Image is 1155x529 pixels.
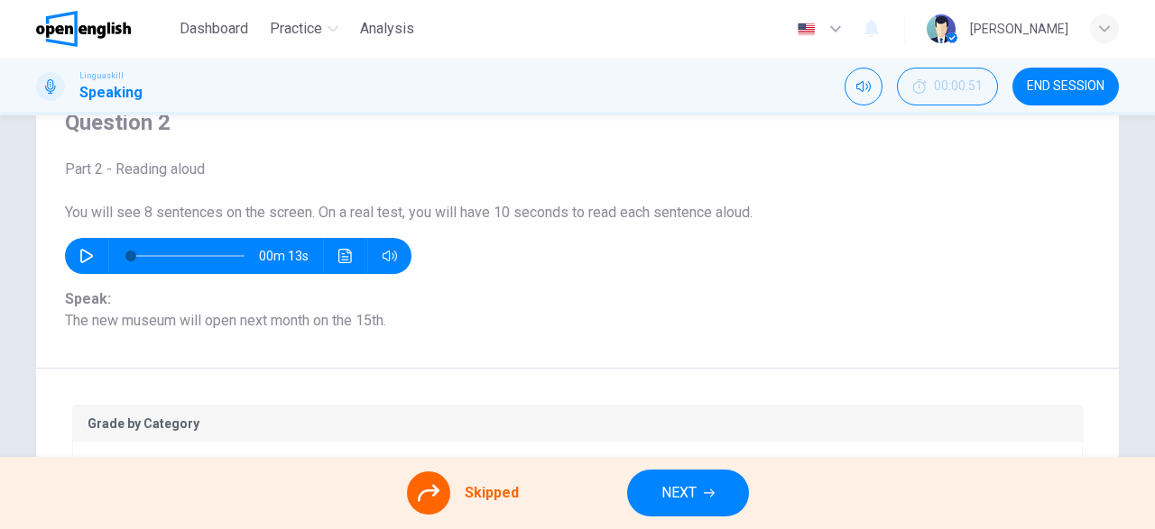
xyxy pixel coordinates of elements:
span: Practice [270,18,322,40]
button: NEXT [627,470,749,516]
img: OpenEnglish logo [36,11,131,47]
b: Speak: [65,290,111,307]
span: Dashboard [180,18,248,40]
span: Skipped [465,482,519,504]
span: END SESSION [1027,79,1104,94]
button: Practice [263,13,346,45]
p: Grade by Category [88,416,1067,431]
span: Part 2 - Reading aloud [65,160,205,178]
button: Dashboard [172,13,255,45]
h4: Question 2 [65,108,1090,137]
a: OpenEnglish logo [36,11,172,47]
span: Linguaskill [79,69,124,82]
img: en [795,23,818,36]
button: Click to see the audio transcription [331,238,360,274]
span: NEXT [661,480,697,506]
div: Mute [845,68,882,105]
button: Analysis [353,13,421,45]
span: Analysis [360,18,414,40]
span: 00:00:51 [934,79,983,94]
div: Hide [897,68,998,105]
img: Profile picture [927,14,956,43]
span: 00m 13s [259,238,323,274]
button: END SESSION [1012,68,1119,105]
span: The new museum will open next month on the 15th. [65,288,1090,332]
h1: Speaking [79,82,143,104]
span: You will see 8 sentences on the screen. On a real test, you will have 10 seconds to read each sen... [65,204,753,221]
button: 00:00:51 [897,68,998,105]
div: [PERSON_NAME] [970,18,1068,40]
